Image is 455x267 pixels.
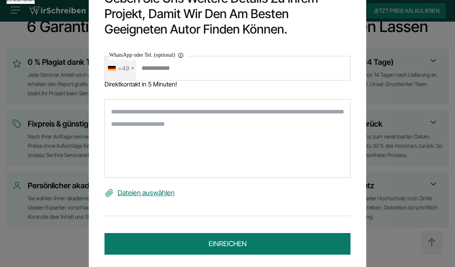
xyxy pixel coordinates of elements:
[104,81,351,88] div: Direktkontakt in 5 Minuten!
[109,51,187,60] label: WhatsApp oder Tel. (optional)
[104,233,351,255] button: einreichen
[105,56,136,80] div: Telephone country code
[104,187,351,199] label: Dateien auswählen
[118,62,129,74] div: +49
